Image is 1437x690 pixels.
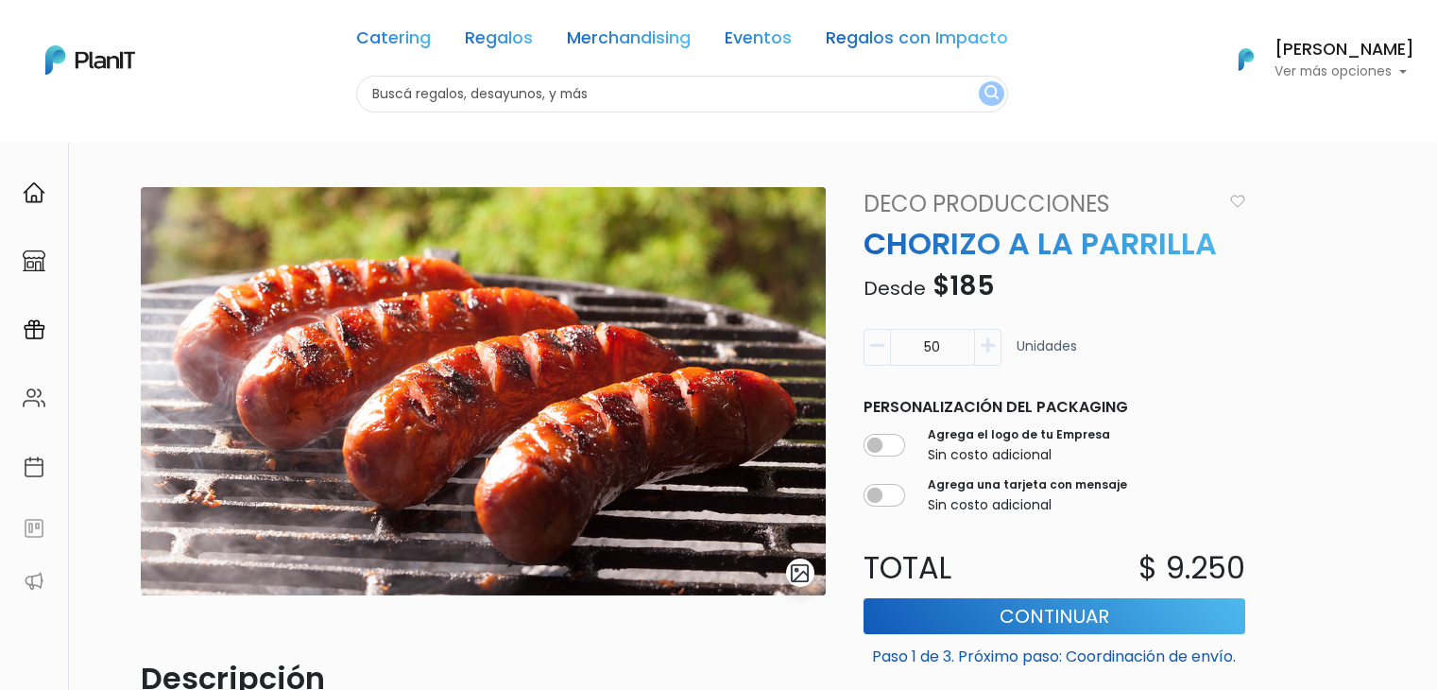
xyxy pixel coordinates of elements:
img: gallery-light [789,562,811,584]
img: partners-52edf745621dab592f3b2c58e3bca9d71375a7ef29c3b500c9f145b62cc070d4.svg [23,570,45,593]
img: calendar-87d922413cdce8b2cf7b7f5f62616a5cf9e4887200fb71536465627b3292af00.svg [23,456,45,478]
img: PlanIt Logo [1225,39,1267,80]
a: Eventos [725,30,792,53]
img: PlanIt Logo [45,45,135,75]
p: $ 9.250 [1138,545,1245,591]
span: $185 [932,267,995,304]
a: Regalos [465,30,533,53]
img: heart_icon [1230,195,1245,208]
a: Merchandising [567,30,691,53]
label: Agrega el logo de tu Empresa [928,426,1110,443]
img: home-e721727adea9d79c4d83392d1f703f7f8bce08238fde08b1acbfd93340b81755.svg [23,181,45,204]
img: marketplace-4ceaa7011d94191e9ded77b95e3339b90024bf715f7c57f8cf31f2d8c509eaba.svg [23,250,45,272]
input: Buscá regalos, desayunos, y más [356,76,1008,112]
p: Total [852,545,1054,591]
span: Desde [864,275,926,302]
p: Paso 1 de 3. Próximo paso: Coordinación de envío. [864,638,1245,668]
p: Sin costo adicional [928,445,1110,465]
p: Personalización del packaging [864,396,1245,419]
img: feedback-78b5a0c8f98aac82b08bfc38622c3050aee476f2c9584af64705fc4e61158814.svg [23,517,45,540]
p: Sin costo adicional [928,495,1127,515]
p: CHORIZO A LA PARRILLA [852,221,1257,267]
h6: [PERSON_NAME] [1274,42,1414,59]
a: Catering [356,30,431,53]
a: Regalos con Impacto [826,30,1008,53]
img: e83bde_763196fa2a2d45b0987b69fd3f96ae42_mv2.jpeg [141,187,826,595]
img: people-662611757002400ad9ed0e3c099ab2801c6687ba6c219adb57efc949bc21e19d.svg [23,387,45,409]
button: PlanIt Logo [PERSON_NAME] Ver más opciones [1214,35,1414,84]
label: Agrega una tarjeta con mensaje [928,476,1127,493]
a: Deco Producciones [852,187,1223,221]
button: Continuar [864,598,1245,634]
p: Unidades [1017,336,1077,373]
img: search_button-432b6d5273f82d61273b3651a40e1bd1b912527efae98b1b7a1b2c0702e16a8d.svg [984,85,999,103]
img: campaigns-02234683943229c281be62815700db0a1741e53638e28bf9629b52c665b00959.svg [23,319,45,341]
p: Ver más opciones [1274,65,1414,78]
